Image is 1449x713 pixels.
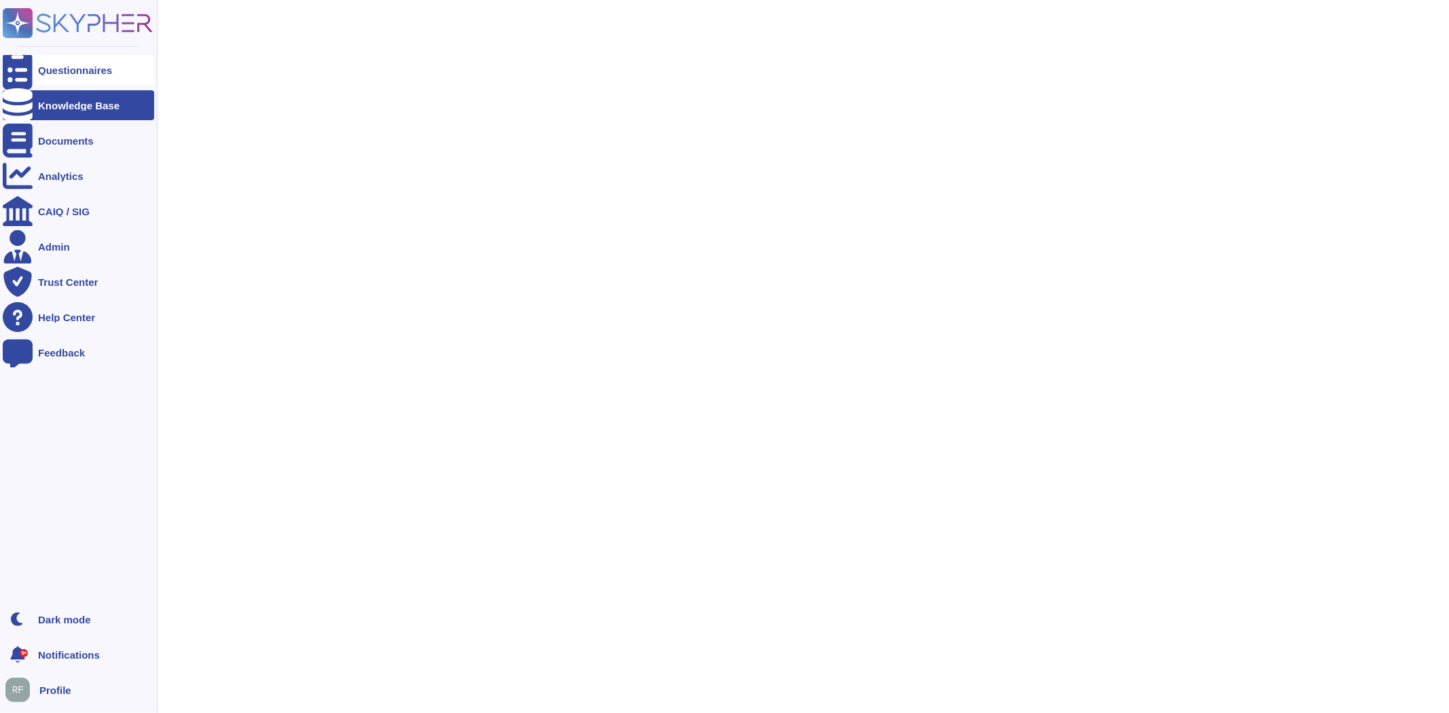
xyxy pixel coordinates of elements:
a: Help Center [3,302,154,332]
div: CAIQ / SIG [38,206,90,217]
a: Documents [3,126,154,156]
button: user [3,675,39,705]
img: user [5,678,30,702]
div: 9+ [20,649,28,657]
div: Analytics [38,171,84,181]
a: Trust Center [3,267,154,297]
span: Notifications [38,650,100,660]
a: Knowledge Base [3,90,154,120]
a: CAIQ / SIG [3,196,154,226]
a: Questionnaires [3,55,154,85]
div: Documents [38,136,94,146]
div: Trust Center [38,277,98,287]
div: Dark mode [38,615,91,625]
span: Profile [39,685,71,695]
div: Knowledge Base [38,100,120,111]
div: Help Center [38,312,95,323]
a: Feedback [3,337,154,367]
div: Questionnaires [38,65,112,75]
a: Analytics [3,161,154,191]
div: Admin [38,242,70,252]
a: Admin [3,232,154,261]
div: Feedback [38,348,85,358]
